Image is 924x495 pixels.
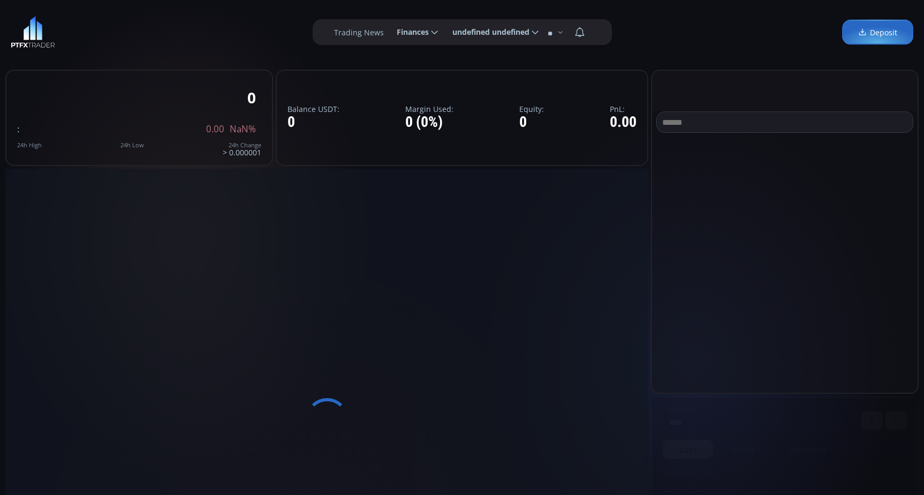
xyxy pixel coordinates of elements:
span: NaN% [230,124,256,134]
span: 0.00 [206,124,224,134]
span: Finances [389,21,429,43]
div: 0.00 [610,114,637,131]
span: Deposit [858,27,897,38]
div: 0 [287,114,339,131]
div: 0 (0%) [405,114,453,131]
div: 0 [519,114,544,131]
label: Margin Used: [405,105,453,113]
div: 24h High [17,142,42,148]
div: 24h Low [120,142,144,148]
a: Deposit [842,20,913,45]
img: LOGO [11,16,55,48]
div: 24h Change [223,142,261,148]
div: 0 [247,89,256,106]
label: Balance USDT: [287,105,339,113]
label: Trading News [334,27,384,38]
label: Equity: [519,105,544,113]
span: undefined undefined [445,21,529,43]
div: > 0.000001 [223,142,261,156]
label: PnL: [610,105,637,113]
span: : [17,123,19,135]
